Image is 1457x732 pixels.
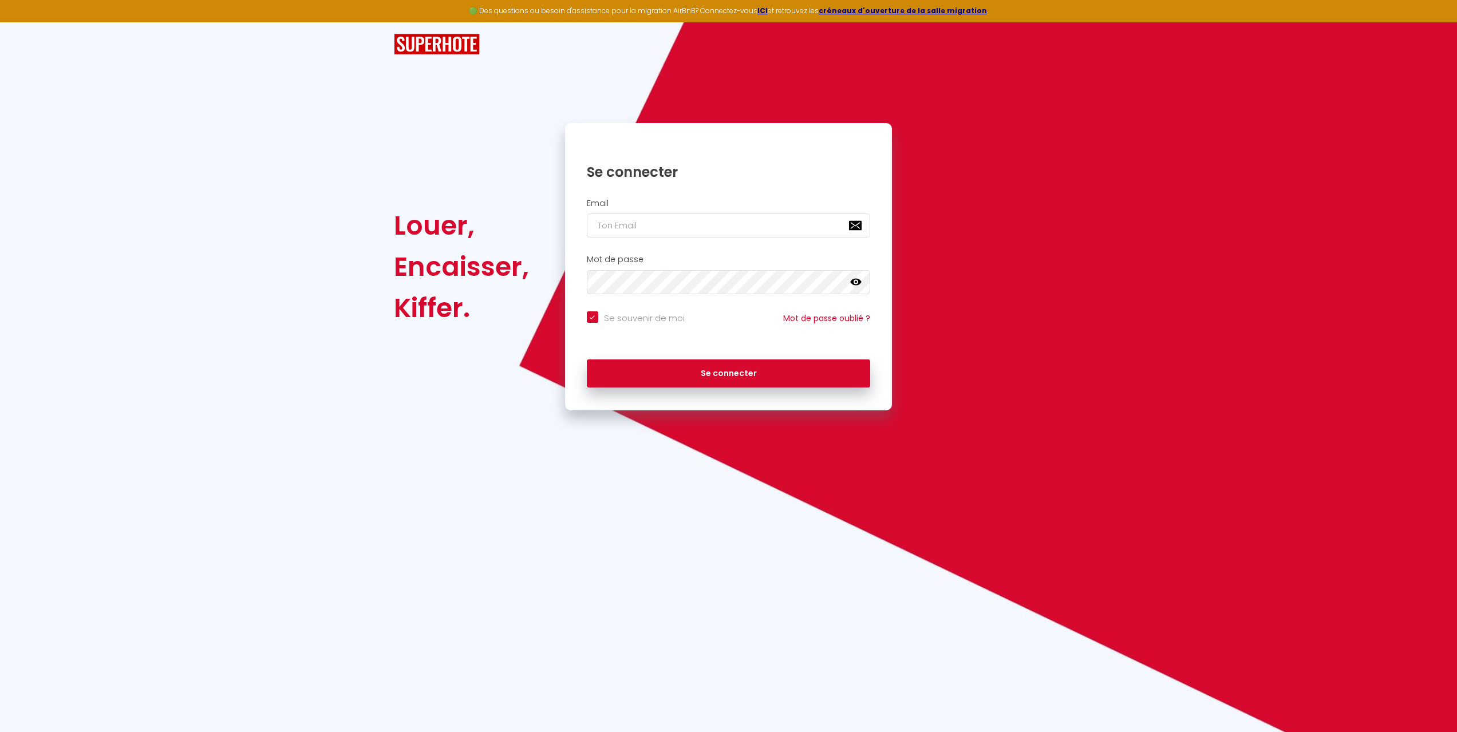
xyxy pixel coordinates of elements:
img: SuperHote logo [394,34,480,55]
h1: Se connecter [587,163,871,181]
div: Kiffer. [394,287,529,329]
input: Ton Email [587,213,871,238]
h2: Mot de passe [587,255,871,264]
a: Mot de passe oublié ? [783,312,870,324]
button: Ouvrir le widget de chat LiveChat [9,5,44,39]
div: Encaisser, [394,246,529,287]
button: Se connecter [587,359,871,388]
a: ICI [757,6,768,15]
div: Louer, [394,205,529,246]
a: créneaux d'ouverture de la salle migration [819,6,987,15]
h2: Email [587,199,871,208]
